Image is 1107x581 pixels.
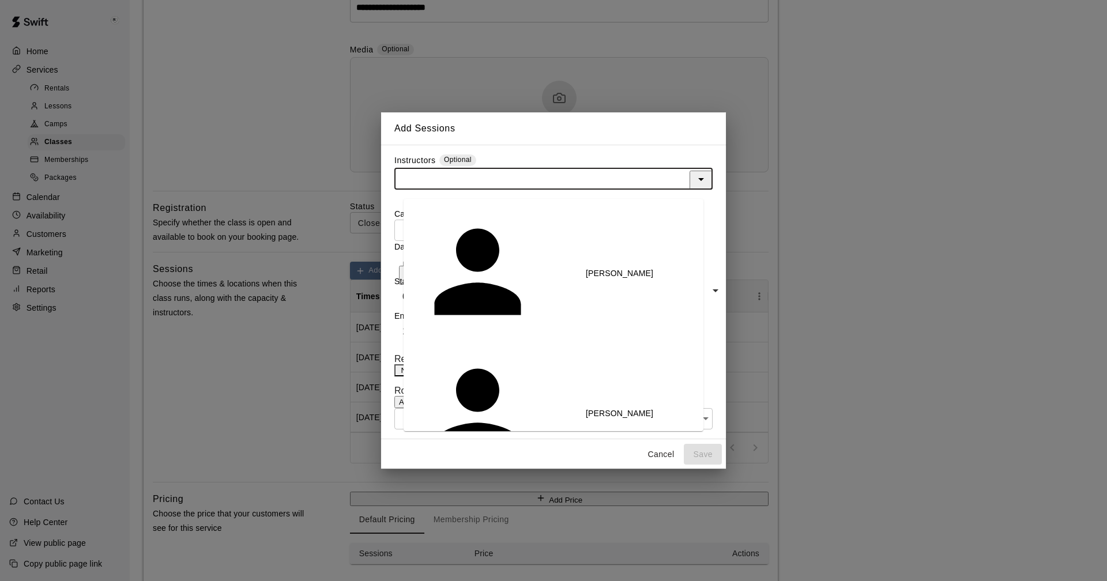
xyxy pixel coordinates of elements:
div: 09:00 AM [394,287,739,310]
p: [PERSON_NAME] [586,408,653,419]
button: Add all [394,396,427,408]
label: Instructors [394,154,436,168]
span: Repeats [394,354,429,364]
p: [PERSON_NAME] [586,267,653,279]
button: Choose date, selected date is Oct 14, 2025 [399,266,422,285]
p: Start Time [394,276,713,287]
button: Open [698,410,714,427]
span: Optional [444,156,472,164]
h2: Add Sessions [381,112,726,145]
button: No [394,364,417,376]
span: Rooms [394,386,424,395]
p: Capacity [394,208,713,220]
p: End Time [394,310,713,322]
button: Close [690,171,713,190]
button: Cancel [642,444,679,465]
div: 10:00 AM [394,322,739,345]
p: Date [394,241,713,252]
div: outlined button group [394,364,440,376]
